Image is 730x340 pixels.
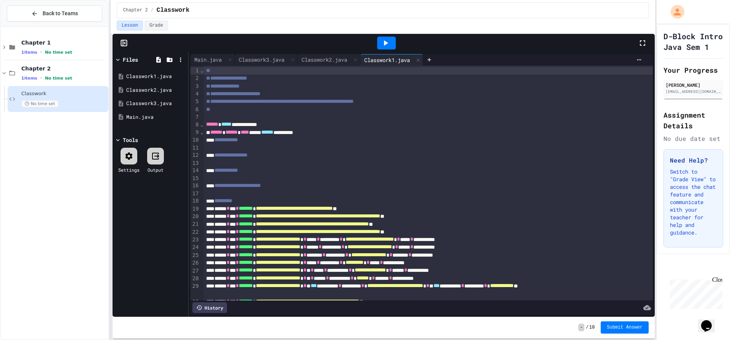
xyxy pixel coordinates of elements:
[190,190,200,198] div: 17
[190,113,200,121] div: 7
[123,136,138,144] div: Tools
[190,152,200,159] div: 12
[663,65,723,75] h2: Your Progress
[235,56,288,64] div: Classwork3.java
[601,321,649,334] button: Submit Answer
[126,73,186,80] div: Classwork1.java
[190,160,200,167] div: 13
[298,56,351,64] div: Classwork2.java
[190,197,200,205] div: 18
[190,298,200,306] div: 30
[190,252,200,259] div: 25
[40,75,42,81] span: •
[586,324,589,330] span: /
[235,54,298,65] div: Classwork3.java
[190,213,200,220] div: 20
[670,168,717,236] p: Switch to "Grade View" to access the chat feature and communicate with your teacher for help and ...
[21,65,107,72] span: Chapter 2
[663,110,723,131] h2: Assignment Details
[144,21,168,30] button: Grade
[663,3,686,21] div: My Account
[190,267,200,275] div: 27
[190,90,200,98] div: 4
[190,121,200,129] div: 8
[360,56,414,64] div: Classwork1.java
[667,276,722,309] iframe: chat widget
[190,259,200,267] div: 26
[148,166,163,173] div: Output
[190,129,200,136] div: 9
[126,86,186,94] div: Classwork2.java
[118,166,140,173] div: Settings
[190,167,200,174] div: 14
[663,134,723,143] div: No due date set
[192,302,227,313] div: History
[21,50,37,55] span: 1 items
[117,21,143,30] button: Lesson
[3,3,52,48] div: Chat with us now!Close
[200,121,204,128] span: Fold line
[21,76,37,81] span: 1 items
[698,310,722,332] iframe: chat widget
[123,7,148,13] span: Chapter 2
[151,7,154,13] span: /
[607,324,643,330] span: Submit Answer
[190,205,200,213] div: 19
[45,50,72,55] span: No time set
[190,106,200,113] div: 6
[21,39,107,46] span: Chapter 1
[190,220,200,228] div: 21
[126,113,186,121] div: Main.java
[190,136,200,144] div: 10
[190,236,200,244] div: 23
[190,56,225,64] div: Main.java
[190,83,200,90] div: 3
[7,5,102,22] button: Back to Teams
[157,6,189,15] span: Classwork
[190,244,200,251] div: 24
[666,81,721,88] div: [PERSON_NAME]
[666,89,721,94] div: [EMAIL_ADDRESS][DOMAIN_NAME]
[589,324,595,330] span: 10
[190,182,200,190] div: 16
[578,324,584,331] span: -
[40,49,42,55] span: •
[190,175,200,182] div: 15
[123,56,138,64] div: Files
[21,91,107,97] span: Classwork
[190,54,235,65] div: Main.java
[126,100,186,107] div: Classwork3.java
[190,283,200,298] div: 29
[43,10,78,18] span: Back to Teams
[190,228,200,236] div: 22
[663,31,723,52] h1: D-Block Intro Java Sem 1
[190,144,200,152] div: 11
[190,67,200,75] div: 1
[190,75,200,82] div: 2
[190,98,200,105] div: 5
[298,54,360,65] div: Classwork2.java
[200,129,204,135] span: Fold line
[190,275,200,283] div: 28
[200,67,204,73] span: Fold line
[21,100,59,107] span: No time set
[360,54,423,65] div: Classwork1.java
[670,156,717,165] h3: Need Help?
[45,76,72,81] span: No time set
